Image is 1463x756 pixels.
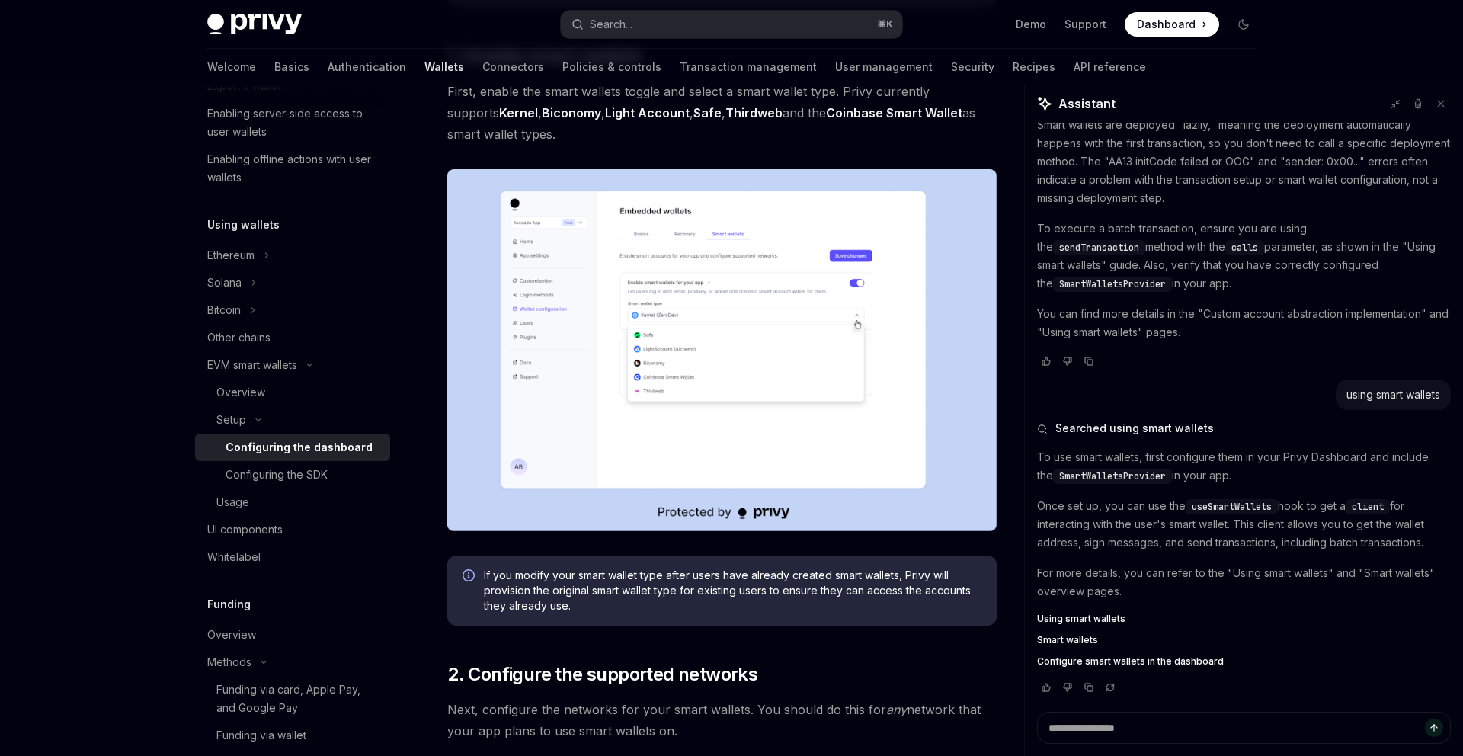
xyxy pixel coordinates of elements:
[1059,278,1166,290] span: SmartWalletsProvider
[877,18,893,30] span: ⌘ K
[207,521,283,539] div: UI components
[207,216,280,234] h5: Using wallets
[561,11,902,38] button: Search...⌘K
[195,324,390,351] a: Other chains
[680,49,817,85] a: Transaction management
[1346,387,1440,402] div: using smart wallets
[207,274,242,292] div: Solana
[207,356,297,374] div: EVM smart wallets
[207,595,251,613] h5: Funding
[1013,49,1055,85] a: Recipes
[207,328,271,347] div: Other chains
[590,15,632,34] div: Search...
[1037,448,1451,485] p: To use smart wallets, first configure them in your Privy Dashboard and include the in your app.
[195,379,390,406] a: Overview
[207,49,256,85] a: Welcome
[951,49,994,85] a: Security
[1425,719,1443,737] button: Send message
[195,621,390,649] a: Overview
[1037,655,1451,668] a: Configure smart wallets in the dashboard
[447,662,757,687] span: 2. Configure the supported networks
[1064,17,1106,32] a: Support
[1037,613,1451,625] a: Using smart wallets
[207,150,381,187] div: Enabling offline actions with user wallets
[542,105,601,121] a: Biconomy
[216,681,381,717] div: Funding via card, Apple Pay, and Google Pay
[226,466,328,484] div: Configuring the SDK
[693,105,722,121] a: Safe
[216,726,306,745] div: Funding via wallet
[1037,655,1224,668] span: Configure smart wallets in the dashboard
[1059,242,1139,254] span: sendTransaction
[1192,501,1272,513] span: useSmartWallets
[1074,49,1146,85] a: API reference
[195,676,390,722] a: Funding via card, Apple Pay, and Google Pay
[1059,470,1166,482] span: SmartWalletsProvider
[1016,17,1046,32] a: Demo
[195,516,390,543] a: UI components
[207,246,255,264] div: Ethereum
[562,49,661,85] a: Policies & controls
[195,489,390,516] a: Usage
[1037,634,1098,646] span: Smart wallets
[1037,421,1451,436] button: Searched using smart wallets
[1037,564,1451,601] p: For more details, you can refer to the "Using smart wallets" and "Smart wallets" overview pages.
[195,461,390,489] a: Configuring the SDK
[605,105,690,121] a: Light Account
[207,653,251,671] div: Methods
[1037,116,1451,207] p: Smart wallets are deployed "lazily," meaning the deployment automatically happens with the first ...
[1352,501,1384,513] span: client
[1231,12,1256,37] button: Toggle dark mode
[499,105,538,121] a: Kernel
[447,169,997,531] img: Sample enable smart wallets
[484,568,981,613] span: If you modify your smart wallet type after users have already created smart wallets, Privy will p...
[1055,421,1214,436] span: Searched using smart wallets
[1037,305,1451,341] p: You can find more details in the "Custom account abstraction implementation" and "Using smart wal...
[195,100,390,146] a: Enabling server-side access to user wallets
[226,438,373,456] div: Configuring the dashboard
[1137,17,1196,32] span: Dashboard
[725,105,783,121] a: Thirdweb
[1037,634,1451,646] a: Smart wallets
[1037,613,1125,625] span: Using smart wallets
[1231,242,1258,254] span: calls
[482,49,544,85] a: Connectors
[195,146,390,191] a: Enabling offline actions with user wallets
[1037,497,1451,552] p: Once set up, you can use the hook to get a for interacting with the user's smart wallet. This cli...
[207,14,302,35] img: dark logo
[207,626,256,644] div: Overview
[463,569,478,585] svg: Info
[826,105,962,121] a: Coinbase Smart Wallet
[1037,219,1451,293] p: To execute a batch transaction, ensure you are using the method with the parameter, as shown in t...
[216,411,246,429] div: Setup
[274,49,309,85] a: Basics
[195,543,390,571] a: Whitelabel
[447,81,997,145] span: First, enable the smart wallets toggle and select a smart wallet type. Privy currently supports ,...
[424,49,464,85] a: Wallets
[207,104,381,141] div: Enabling server-side access to user wallets
[207,301,241,319] div: Bitcoin
[216,493,249,511] div: Usage
[195,434,390,461] a: Configuring the dashboard
[1125,12,1219,37] a: Dashboard
[835,49,933,85] a: User management
[207,548,261,566] div: Whitelabel
[1058,94,1116,113] span: Assistant
[195,722,390,749] a: Funding via wallet
[328,49,406,85] a: Authentication
[216,383,265,402] div: Overview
